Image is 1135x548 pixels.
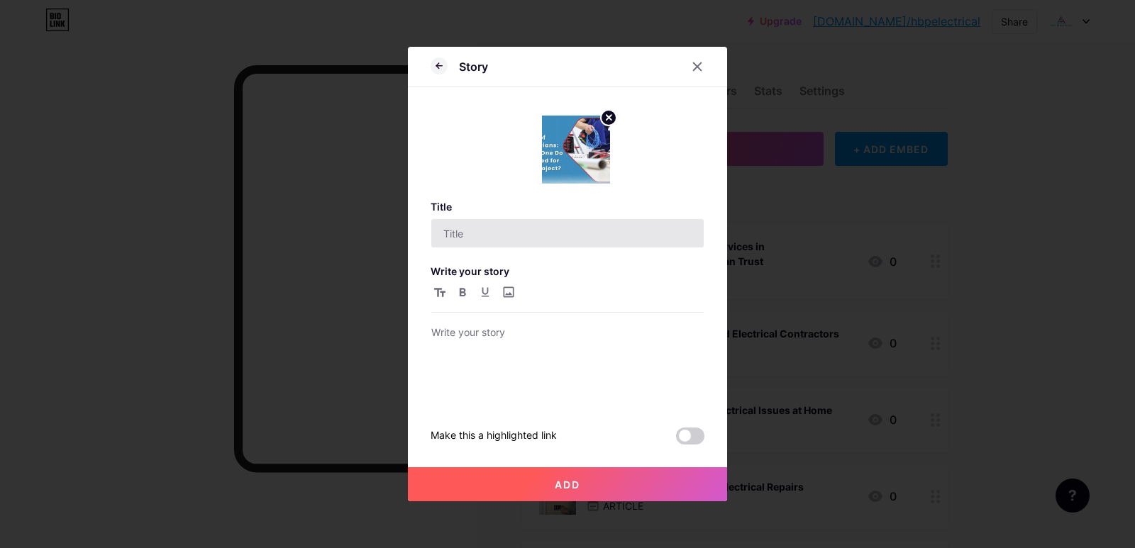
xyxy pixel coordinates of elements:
[431,427,557,444] div: Make this a highlighted link
[542,116,610,184] img: link_thumbnail
[431,201,704,213] h3: Title
[459,58,488,75] div: Story
[431,219,704,247] input: Title
[555,479,580,491] span: Add
[408,467,727,501] button: Add
[431,265,704,277] h3: Write your story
